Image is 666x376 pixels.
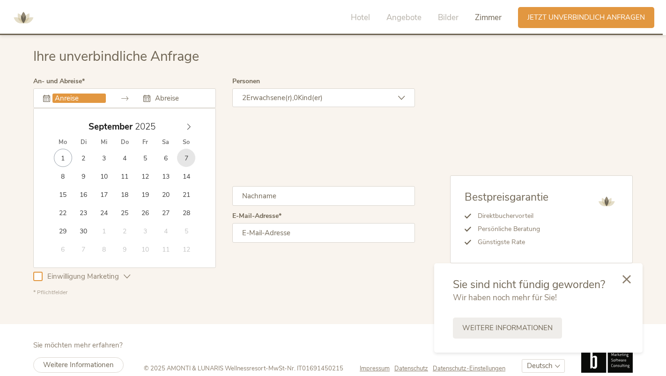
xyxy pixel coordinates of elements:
li: Direktbuchervorteil [471,210,548,223]
span: September 18, 2025 [115,185,133,203]
span: Einwilligung Marketing [43,272,124,282]
span: 2 [242,93,246,102]
span: Sa [155,139,176,145]
span: September 19, 2025 [136,185,154,203]
span: 0 [294,93,298,102]
span: Kind(er) [298,93,323,102]
span: September 11, 2025 [115,167,133,185]
span: September 6, 2025 [156,149,175,167]
span: Oktober 9, 2025 [115,240,133,258]
span: September 26, 2025 [136,203,154,222]
span: - [266,364,268,373]
span: Weitere Informationen [462,323,553,333]
label: E-Mail-Adresse [232,213,281,219]
span: Erwachsene(r), [246,93,294,102]
input: E-Mail-Adresse [232,223,415,243]
span: Oktober 10, 2025 [136,240,154,258]
input: Abreise [153,94,206,103]
span: September 29, 2025 [54,222,72,240]
span: Fr [135,139,155,145]
span: September 5, 2025 [136,149,154,167]
span: Datenschutz [394,364,428,373]
span: Oktober 1, 2025 [95,222,113,240]
label: Personen [232,78,260,85]
a: Weitere Informationen [33,357,124,373]
input: Anreise [52,94,106,103]
span: Wir haben noch mehr für Sie! [453,292,557,303]
label: An- und Abreise [33,78,85,85]
span: Oktober 12, 2025 [177,240,195,258]
span: © 2025 AMONTI & LUNARIS Wellnessresort [144,364,266,373]
span: September 22, 2025 [54,203,72,222]
span: Bilder [438,12,459,23]
span: September 14, 2025 [177,167,195,185]
span: Impressum [360,364,390,373]
span: Jetzt unverbindlich anfragen [527,13,645,22]
input: Year [133,121,163,133]
span: Ihre unverbindliche Anfrage [33,47,199,65]
span: Zimmer [475,12,502,23]
span: Oktober 11, 2025 [156,240,175,258]
span: September 24, 2025 [95,203,113,222]
span: Oktober 4, 2025 [156,222,175,240]
a: Weitere Informationen [453,318,562,339]
a: Impressum [360,364,394,373]
span: Angebote [386,12,422,23]
span: September 23, 2025 [74,203,93,222]
span: September 4, 2025 [115,149,133,167]
span: September [89,123,133,131]
span: September 7, 2025 [177,149,195,167]
span: September 2, 2025 [74,149,93,167]
span: Oktober 5, 2025 [177,222,195,240]
span: September 12, 2025 [136,167,154,185]
span: September 27, 2025 [156,203,175,222]
span: Oktober 7, 2025 [74,240,93,258]
img: AMONTI & LUNARIS Wellnessresort [9,4,37,32]
input: Nachname [232,186,415,206]
img: AMONTI & LUNARIS Wellnessresort [595,190,618,213]
a: Datenschutz-Einstellungen [433,364,505,373]
span: Oktober 3, 2025 [136,222,154,240]
a: Datenschutz [394,364,433,373]
span: MwSt-Nr. IT01691450215 [268,364,343,373]
img: Brandnamic GmbH | Leading Hospitality Solutions [581,341,633,373]
li: Persönliche Beratung [471,223,548,236]
span: September 8, 2025 [54,167,72,185]
span: Oktober 6, 2025 [54,240,72,258]
span: September 16, 2025 [74,185,93,203]
span: September 17, 2025 [95,185,113,203]
span: September 10, 2025 [95,167,113,185]
span: Do [114,139,135,145]
span: Hotel [351,12,370,23]
span: September 9, 2025 [74,167,93,185]
span: So [176,139,197,145]
span: Sie möchten mehr erfahren? [33,340,123,350]
span: Weitere Informationen [43,360,114,369]
span: September 21, 2025 [177,185,195,203]
span: September 28, 2025 [177,203,195,222]
span: September 13, 2025 [156,167,175,185]
span: September 20, 2025 [156,185,175,203]
span: Sie sind nicht fündig geworden? [453,277,605,292]
span: September 25, 2025 [115,203,133,222]
span: Oktober 8, 2025 [95,240,113,258]
span: Mi [94,139,114,145]
span: Oktober 2, 2025 [115,222,133,240]
span: September 30, 2025 [74,222,93,240]
div: * Pflichtfelder [33,289,415,296]
span: September 3, 2025 [95,149,113,167]
li: Günstigste Rate [471,236,548,249]
span: September 15, 2025 [54,185,72,203]
span: Bestpreisgarantie [465,190,548,204]
span: September 1, 2025 [54,149,72,167]
span: Di [73,139,94,145]
a: AMONTI & LUNARIS Wellnessresort [9,14,37,21]
span: Mo [52,139,73,145]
